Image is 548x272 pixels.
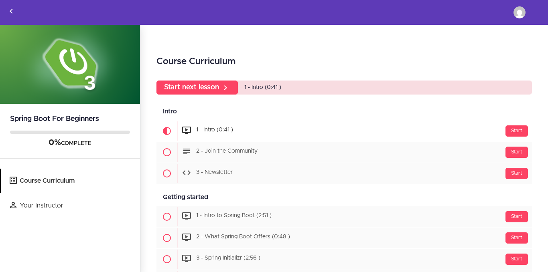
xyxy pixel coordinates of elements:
[156,81,238,95] a: Start next lesson
[513,6,526,18] img: mailadeyinka2020@gmail.com
[156,249,532,270] a: Start 3 - Spring Initializr (2:56 )
[505,211,528,222] div: Start
[156,121,532,141] a: Current item Start 1 - Intro (0:41 )
[505,232,528,244] div: Start
[156,206,532,227] a: Start 1 - Intro to Spring Boot (2:51 )
[505,254,528,265] div: Start
[156,228,532,248] a: Start 2 - What Spring Boot Offers (0:48 )
[49,139,61,147] span: 0%
[1,193,140,218] a: Your Instructor
[156,121,177,141] span: Current item
[196,213,272,219] span: 1 - Intro to Spring Boot (2:51 )
[1,169,140,193] a: Course Curriculum
[196,170,233,175] span: 3 - Newsletter
[505,147,528,158] div: Start
[156,188,532,206] div: Getting started
[196,127,233,133] span: 1 - Intro (0:41 )
[196,256,260,261] span: 3 - Spring Initializr (2:56 )
[6,6,16,16] svg: Back to courses
[156,142,532,163] a: Start 2 - Join the Community
[244,85,281,90] span: 1 - Intro (0:41 )
[0,0,22,24] a: Back to courses
[196,234,290,240] span: 2 - What Spring Boot Offers (0:48 )
[156,103,532,121] div: Intro
[505,168,528,179] div: Start
[156,163,532,184] a: Start 3 - Newsletter
[196,149,258,154] span: 2 - Join the Community
[10,138,130,148] div: COMPLETE
[156,55,532,69] h2: Course Curriculum
[505,125,528,137] div: Start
